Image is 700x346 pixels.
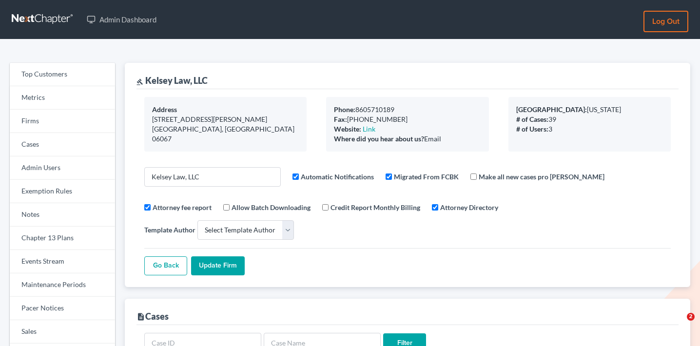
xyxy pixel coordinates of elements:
[152,115,299,124] div: [STREET_ADDRESS][PERSON_NAME]
[516,105,587,114] b: [GEOGRAPHIC_DATA]:
[152,105,177,114] b: Address
[363,125,375,133] a: Link
[191,256,245,276] input: Update Firm
[144,225,195,235] label: Template Author
[394,172,459,182] label: Migrated From FCBK
[136,78,143,85] i: gavel
[10,297,115,320] a: Pacer Notices
[301,172,374,182] label: Automatic Notifications
[334,135,424,143] b: Where did you hear about us?
[10,63,115,86] a: Top Customers
[334,115,347,123] b: Fax:
[687,313,695,321] span: 2
[153,202,212,212] label: Attorney fee report
[10,86,115,110] a: Metrics
[10,227,115,250] a: Chapter 13 Plans
[334,134,481,144] div: Email
[136,75,208,86] div: Kelsey Law, LLC
[136,310,169,322] div: Cases
[136,312,145,321] i: description
[667,313,690,336] iframe: Intercom live chat
[10,110,115,133] a: Firms
[643,11,688,32] a: Log out
[479,172,604,182] label: Make all new cases pro [PERSON_NAME]
[10,273,115,297] a: Maintenance Periods
[152,124,299,144] div: [GEOGRAPHIC_DATA], [GEOGRAPHIC_DATA] 06067
[10,133,115,156] a: Cases
[516,105,663,115] div: [US_STATE]
[232,202,311,212] label: Allow Batch Downloading
[10,156,115,180] a: Admin Users
[144,256,187,276] a: Go Back
[331,202,420,212] label: Credit Report Monthly Billing
[440,202,498,212] label: Attorney Directory
[10,320,115,344] a: Sales
[334,115,481,124] div: [PHONE_NUMBER]
[334,105,355,114] b: Phone:
[10,180,115,203] a: Exemption Rules
[10,203,115,227] a: Notes
[516,124,663,134] div: 3
[516,125,548,133] b: # of Users:
[516,115,548,123] b: # of Cases:
[334,105,481,115] div: 8605710189
[10,250,115,273] a: Events Stream
[516,115,663,124] div: 39
[334,125,361,133] b: Website:
[82,11,161,28] a: Admin Dashboard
